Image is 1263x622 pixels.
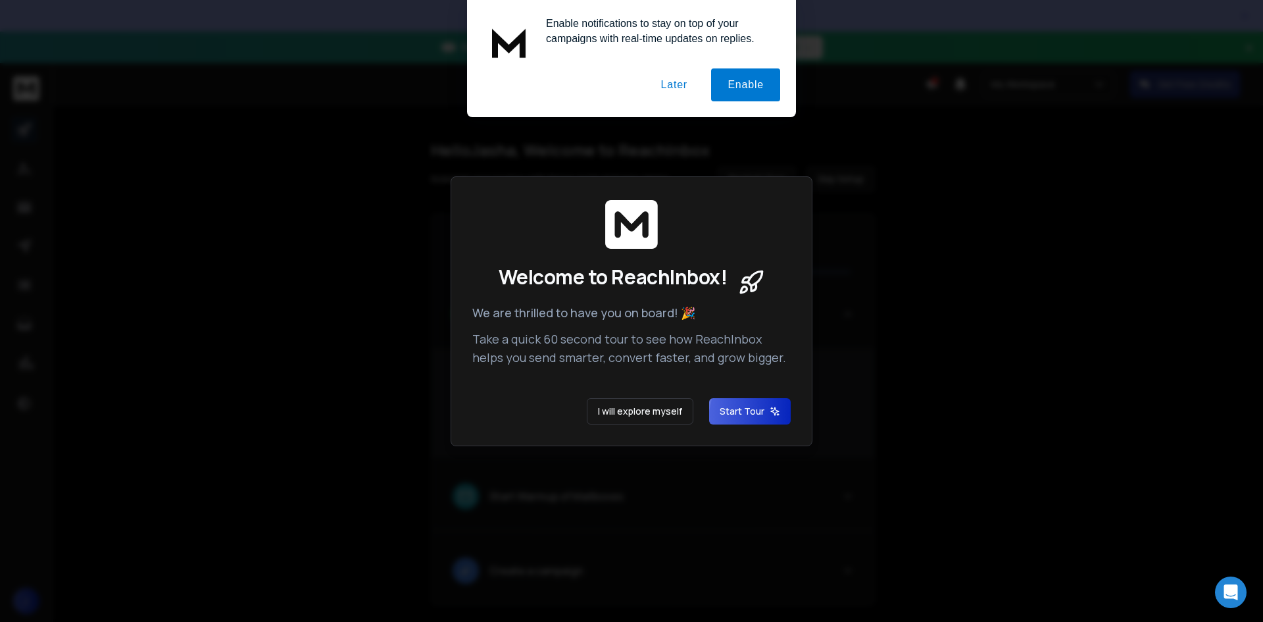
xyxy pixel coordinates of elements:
[644,68,703,101] button: Later
[472,303,791,322] p: We are thrilled to have you on board! 🎉
[711,68,780,101] button: Enable
[535,16,780,46] div: Enable notifications to stay on top of your campaigns with real-time updates on replies.
[1215,577,1247,608] div: Open Intercom Messenger
[499,265,727,289] span: Welcome to ReachInbox!
[720,405,780,418] span: Start Tour
[587,398,693,425] button: I will explore myself
[472,330,791,367] p: Take a quick 60 second tour to see how ReachInbox helps you send smarter, convert faster, and gro...
[709,398,791,425] button: Start Tour
[483,16,535,68] img: notification icon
